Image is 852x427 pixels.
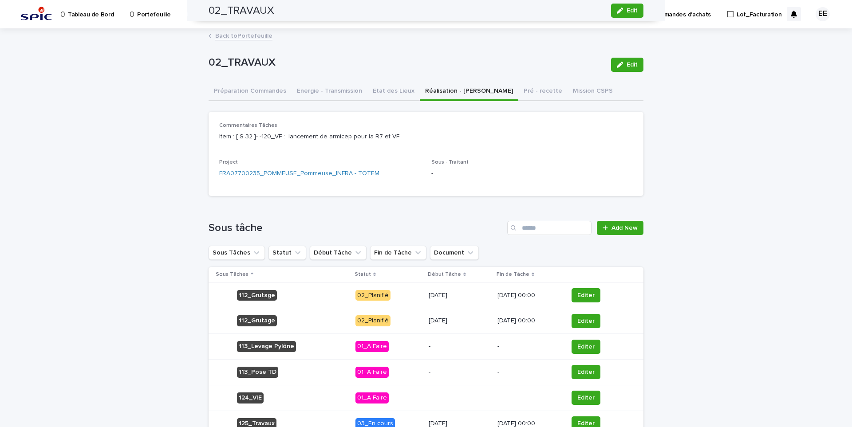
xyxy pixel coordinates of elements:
p: - [429,343,490,350]
button: Edit [611,58,643,72]
button: Editer [572,288,600,302]
span: Add New [611,225,638,231]
tr: 124_VIE01_A Faire--Editer [209,385,643,411]
div: 02_Planifié [355,290,390,301]
button: Editer [572,340,600,354]
p: [DATE] [429,317,490,325]
h1: Sous tâche [209,222,504,235]
div: 124_VIE [237,392,264,403]
tr: 113_Levage Pylône01_A Faire--Editer [209,334,643,360]
button: Editer [572,314,600,328]
span: Editer [577,393,595,402]
div: 01_A Faire [355,392,389,403]
button: Réalisation - [PERSON_NAME] [420,82,518,101]
p: [DATE] [429,292,490,299]
img: svstPd6MQfCT1uX1QGkG [18,5,55,23]
span: Project [219,160,238,165]
div: EE [816,7,830,21]
button: Début Tâche [310,246,367,260]
p: [DATE] 00:00 [497,292,561,299]
button: Préparation Commandes [209,82,292,101]
span: Editer [577,368,595,376]
button: Editer [572,365,600,379]
button: Pré - recette [518,82,568,101]
p: - [429,394,490,402]
button: Editer [572,391,600,405]
tr: 112_Grutage02_Planifié[DATE][DATE] 00:00Editer [209,282,643,308]
span: Commentaires Tâches [219,123,277,128]
a: FRA07700235_POMMEUSE_Pommeuse_INFRA - TOTEM [219,169,379,178]
span: Editer [577,317,595,325]
tr: 113_Pose TD01_A Faire--Editer [209,359,643,385]
p: - [497,394,561,402]
a: Back toPortefeuille [215,30,272,40]
p: Fin de Tâche [497,270,529,279]
button: Fin de Tâche [370,246,426,260]
p: - [497,368,561,376]
p: - [429,368,490,376]
span: Sous - Traitant [431,160,469,165]
button: Document [430,246,479,260]
span: Editer [577,342,595,351]
p: Statut [355,270,371,279]
button: Sous Tâches [209,246,265,260]
span: Editer [577,291,595,300]
p: - [497,343,561,350]
button: Energie - Transmission [292,82,367,101]
p: 02_TRAVAUX [209,56,604,69]
p: Item : [ S 32 ]- -120_VF : lancement de armicep pour la R7 et VF [219,132,633,141]
button: Mission CSPS [568,82,618,101]
div: 113_Levage Pylône [237,341,296,352]
input: Search [507,221,592,235]
div: 01_A Faire [355,341,389,352]
a: Add New [597,221,643,235]
p: Début Tâche [428,270,461,279]
p: - [431,169,633,178]
div: 02_Planifié [355,315,390,326]
p: Sous Tâches [216,270,248,279]
div: 112_Grutage [237,315,277,326]
p: [DATE] 00:00 [497,317,561,325]
tr: 112_Grutage02_Planifié[DATE][DATE] 00:00Editer [209,308,643,334]
button: Etat des Lieux [367,82,420,101]
span: Edit [627,62,638,68]
button: Statut [268,246,306,260]
div: 113_Pose TD [237,367,278,378]
div: 112_Grutage [237,290,277,301]
div: 01_A Faire [355,367,389,378]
